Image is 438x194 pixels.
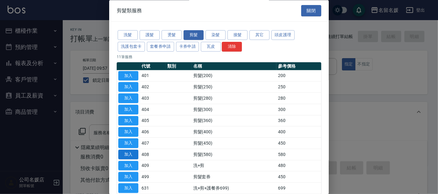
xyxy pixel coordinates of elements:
[118,172,138,182] button: 加入
[276,62,321,70] th: 參考價格
[118,150,138,159] button: 加入
[140,70,166,82] td: 401
[301,5,321,17] button: 關閉
[118,184,138,193] button: 加入
[222,42,242,52] button: 清除
[140,62,166,70] th: 代號
[118,127,138,137] button: 加入
[118,116,138,126] button: 加入
[276,160,321,172] td: 480
[192,138,276,149] td: 剪髮(450)
[117,54,321,60] p: 11 筆服務
[118,30,138,40] button: 洗髮
[118,42,145,52] button: 洗護包套卡
[192,81,276,93] td: 剪髮(250)
[140,126,166,138] td: 406
[276,81,321,93] td: 250
[118,161,138,171] button: 加入
[140,160,166,172] td: 409
[201,42,221,52] button: 瓦皮
[140,138,166,149] td: 407
[140,183,166,194] td: 631
[271,30,295,40] button: 頭皮護理
[147,42,174,52] button: 套餐券申請
[140,149,166,160] td: 408
[140,93,166,104] td: 403
[206,30,226,40] button: 染髮
[117,8,142,14] span: 剪髮類服務
[276,138,321,149] td: 450
[276,104,321,115] td: 300
[192,104,276,115] td: 剪髮(300)
[192,171,276,183] td: 剪髮套券
[140,81,166,93] td: 402
[276,93,321,104] td: 280
[118,105,138,114] button: 加入
[192,126,276,138] td: 剪髮(400)
[192,70,276,82] td: 剪髮(200)
[276,171,321,183] td: 450
[276,126,321,138] td: 400
[227,30,248,40] button: 接髮
[276,115,321,127] td: 360
[192,160,276,172] td: 洗+剪
[140,30,160,40] button: 護髮
[184,30,204,40] button: 剪髮
[118,71,138,81] button: 加入
[162,30,182,40] button: 燙髮
[118,94,138,103] button: 加入
[276,149,321,160] td: 580
[140,104,166,115] td: 404
[166,62,191,70] th: 類別
[192,93,276,104] td: 剪髮(280)
[118,82,138,92] button: 加入
[192,183,276,194] td: 洗+剪+護餐券699)
[140,171,166,183] td: 499
[276,70,321,82] td: 200
[118,139,138,148] button: 加入
[249,30,270,40] button: 其它
[276,183,321,194] td: 699
[192,62,276,70] th: 名稱
[192,115,276,127] td: 剪髮(360)
[140,115,166,127] td: 405
[192,149,276,160] td: 剪髮(580)
[176,42,199,52] button: 卡券申請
